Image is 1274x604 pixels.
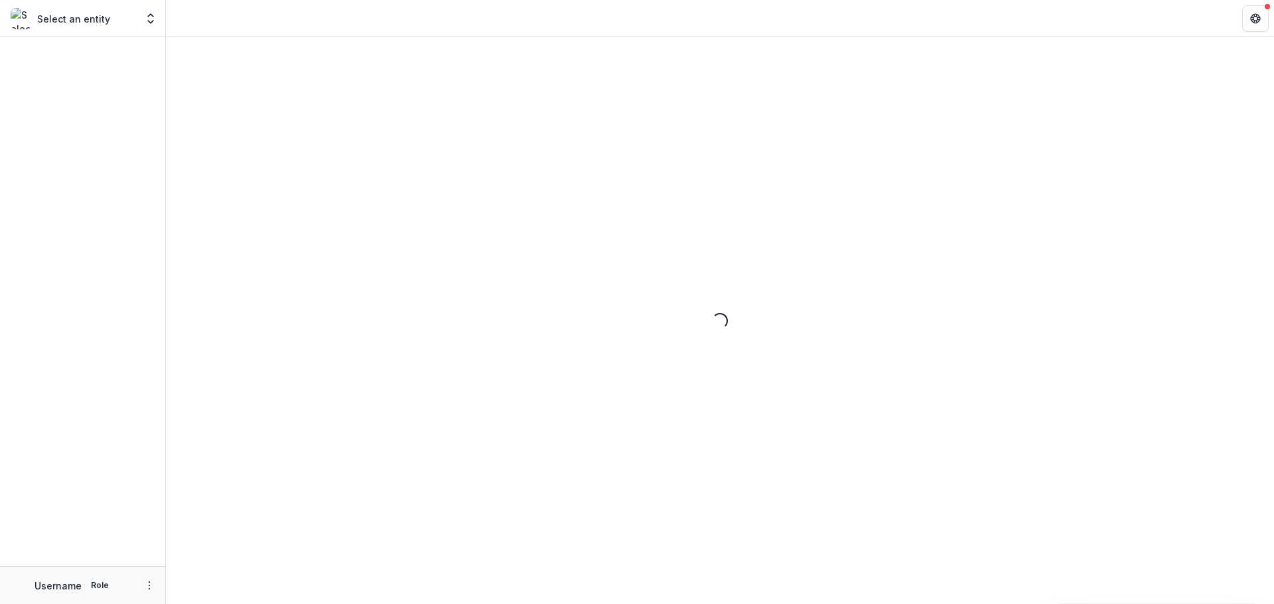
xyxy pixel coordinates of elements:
button: Open entity switcher [141,5,160,32]
p: Username [35,579,82,593]
button: Get Help [1242,5,1269,32]
img: Select an entity [11,8,32,29]
p: Select an entity [37,12,110,26]
button: More [141,577,157,593]
p: Role [87,579,113,591]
